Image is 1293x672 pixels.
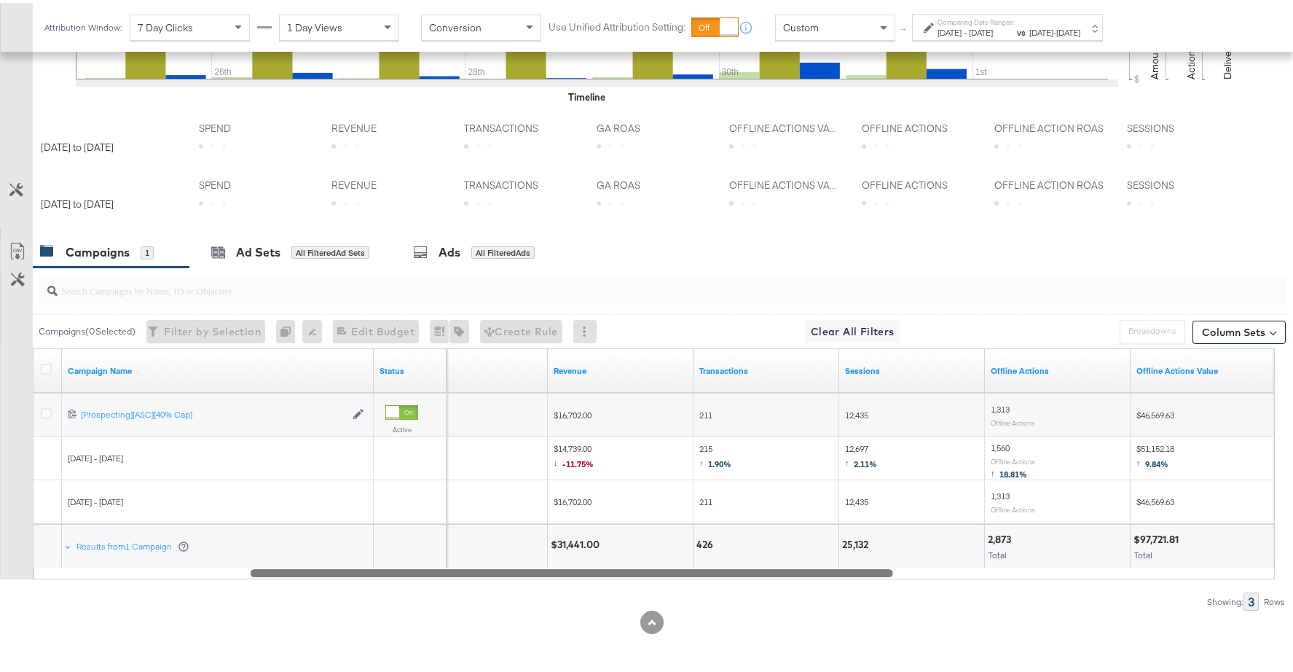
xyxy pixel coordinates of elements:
[845,407,868,418] span: 12,435
[1127,119,1236,133] span: SESSIONS
[66,241,130,258] div: Campaigns
[708,456,731,466] span: 1.90%
[1145,456,1168,466] span: 9.84%
[991,401,1010,412] span: 1,313
[1263,594,1286,604] div: Rows
[408,362,542,374] a: GA roas
[994,176,1104,190] span: OFFLINE ACTION ROAS
[331,176,441,190] span: REVENUE
[1127,176,1236,190] span: SESSIONS
[199,119,308,133] span: SPEND
[845,454,854,465] span: ↑
[991,454,1035,463] sub: Offline Actions
[696,535,718,549] div: 426
[1136,493,1174,504] span: $46,569.63
[862,119,971,133] span: OFFLINE ACTIONS
[988,530,1015,544] div: 2,873
[991,362,1125,374] a: Offline Actions.
[68,450,123,461] span: [DATE] - [DATE]
[989,547,1007,558] span: Total
[1148,12,1161,77] text: Amount (USD)
[845,440,877,470] span: 12,697
[1243,590,1259,608] div: 3
[1206,594,1243,604] div: Showing:
[938,24,1015,36] div: -
[1133,530,1183,544] div: $97,721.81
[845,493,868,504] span: 12,435
[1028,24,1080,36] div: -
[68,362,368,374] a: Your campaign name.
[897,25,911,30] span: ↑
[554,440,594,470] span: $14,739.00
[141,243,154,257] div: 1
[1221,39,1234,77] text: Delivery
[1015,24,1028,35] strong: vs
[65,522,192,566] div: Results from1 Campaign
[554,362,688,374] a: Transaction Revenue - The total sale revenue (excluding shipping and tax) of the transaction
[1056,24,1080,35] span: [DATE]
[76,538,189,550] div: Results from 1 Campaign
[854,456,877,466] span: 2.11%
[842,535,873,549] div: 25,132
[999,466,1027,477] span: 18.81%
[429,18,482,31] span: Conversion
[1136,407,1174,418] span: $46,569.63
[991,488,1010,499] span: 1,313
[1136,440,1174,470] span: $51,152.18
[81,406,345,418] a: [Prospecting][ASC][40% Cap]
[805,317,900,340] button: Clear All Filters
[81,406,345,418] div: [Prospecting][ASC][40% Cap]
[597,119,706,133] span: GA ROAS
[199,176,308,190] span: SPEND
[287,18,342,31] span: 1 Day Views
[811,320,895,338] span: Clear All Filters
[236,241,280,258] div: Ad Sets
[138,18,193,31] span: 7 Day Clicks
[969,24,993,35] span: [DATE]
[331,119,441,133] span: REVENUE
[554,493,592,504] span: $16,702.00
[729,119,838,133] span: OFFLINE ACTIONS VALUE
[568,87,605,101] div: Timeline
[68,493,123,504] span: [DATE] - [DATE]
[549,17,685,31] label: Use Unified Attribution Setting:
[991,415,1035,424] sub: Offline Actions
[39,322,135,335] div: Campaigns ( 0 Selected)
[699,454,708,465] span: ↑
[994,119,1104,133] span: OFFLINE ACTION ROAS
[554,454,562,465] span: ↓
[1192,318,1286,341] button: Column Sets
[699,362,833,374] a: Transactions - The total number of transactions
[938,15,1015,24] label: Comparing Date Ranges:
[1184,42,1198,77] text: Actions
[991,464,999,475] span: ↑
[991,439,1010,450] span: 1,560
[938,24,962,35] span: [DATE]
[845,362,979,374] a: Sessions - GA Sessions - The total number of sessions
[291,243,369,257] div: All Filtered Ad Sets
[699,440,731,470] span: 215
[380,362,441,374] a: Shows the current state of your Ad Campaign.
[58,267,1172,296] input: Search Campaigns by Name, ID or Objective
[699,407,712,418] span: 211
[439,241,460,258] div: Ads
[385,422,418,431] label: Active
[554,407,592,418] span: $16,702.00
[1029,24,1053,35] span: [DATE]
[562,456,594,466] span: -11.75%
[991,502,1035,511] sub: Offline Actions
[1136,454,1145,465] span: ↑
[464,119,573,133] span: TRANSACTIONS
[729,176,838,190] span: OFFLINE ACTIONS VALUE
[699,493,712,504] span: 211
[783,18,819,31] span: Custom
[862,176,971,190] span: OFFLINE ACTIONS
[1136,362,1270,374] a: Offline Actions.
[464,176,573,190] span: TRANSACTIONS
[1134,547,1152,558] span: Total
[471,243,535,257] div: All Filtered Ads
[597,176,706,190] span: GA ROAS
[551,535,604,549] div: $31,441.00
[44,20,122,30] div: Attribution Window:
[41,138,186,152] div: [DATE] to [DATE]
